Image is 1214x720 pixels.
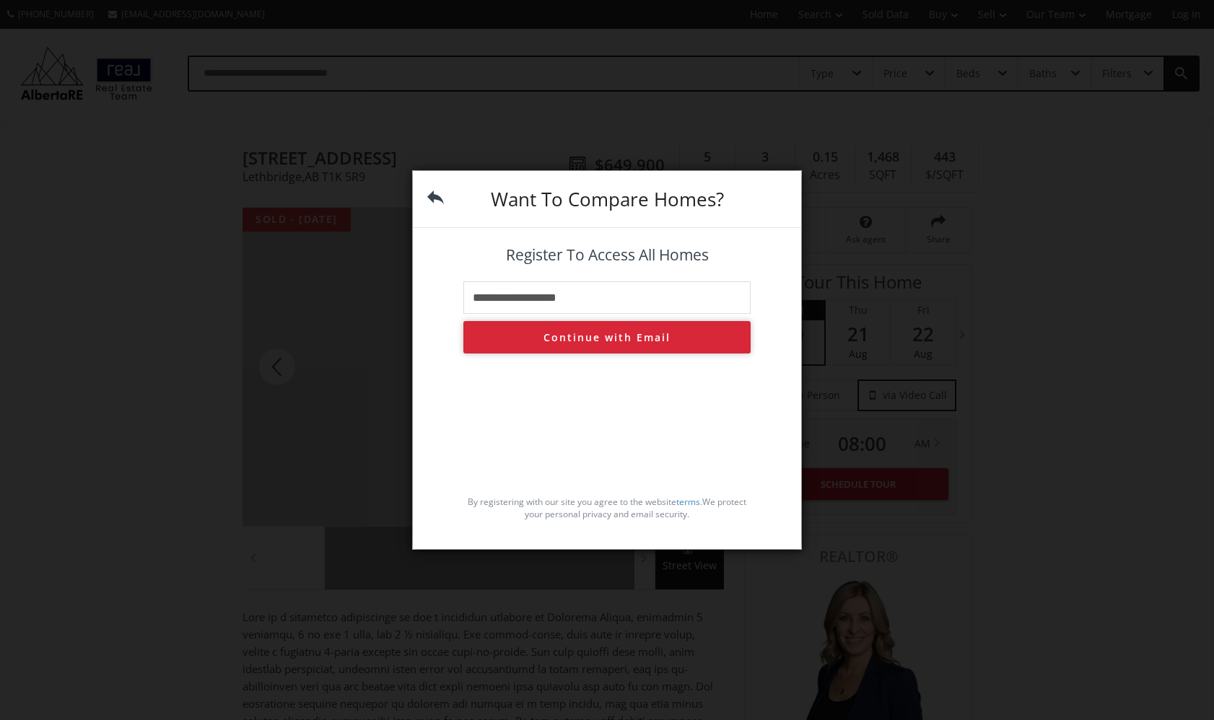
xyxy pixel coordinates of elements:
[676,496,700,508] a: terms
[463,190,751,208] h3: Want To Compare Homes?
[463,247,751,263] h4: Register To Access All Homes
[463,496,751,520] p: By registering with our site you agree to the website . We protect your personal privacy and emai...
[427,189,444,206] img: back
[463,321,751,354] button: Continue with Email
